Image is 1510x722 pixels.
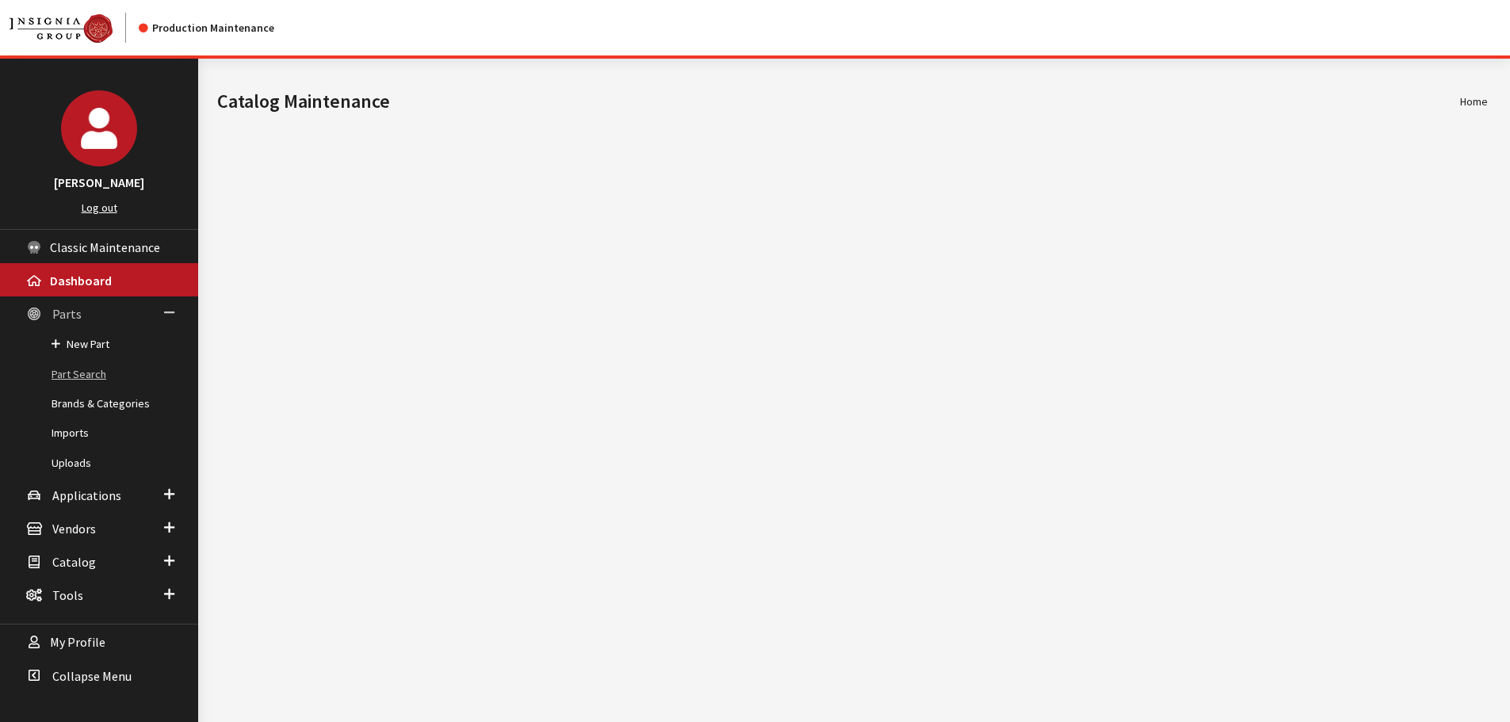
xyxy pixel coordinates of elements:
[10,13,139,43] a: Insignia Group logo
[16,173,182,192] h3: [PERSON_NAME]
[52,521,96,537] span: Vendors
[82,201,117,215] a: Log out
[52,668,132,684] span: Collapse Menu
[52,554,96,570] span: Catalog
[52,487,121,503] span: Applications
[50,635,105,651] span: My Profile
[52,306,82,322] span: Parts
[217,87,1460,116] h1: Catalog Maintenance
[61,90,137,166] img: Cheyenne Dorton
[1460,94,1488,110] li: Home
[139,20,274,36] div: Production Maintenance
[50,273,112,288] span: Dashboard
[10,14,113,43] img: Catalog Maintenance
[50,239,160,255] span: Classic Maintenance
[52,587,83,603] span: Tools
